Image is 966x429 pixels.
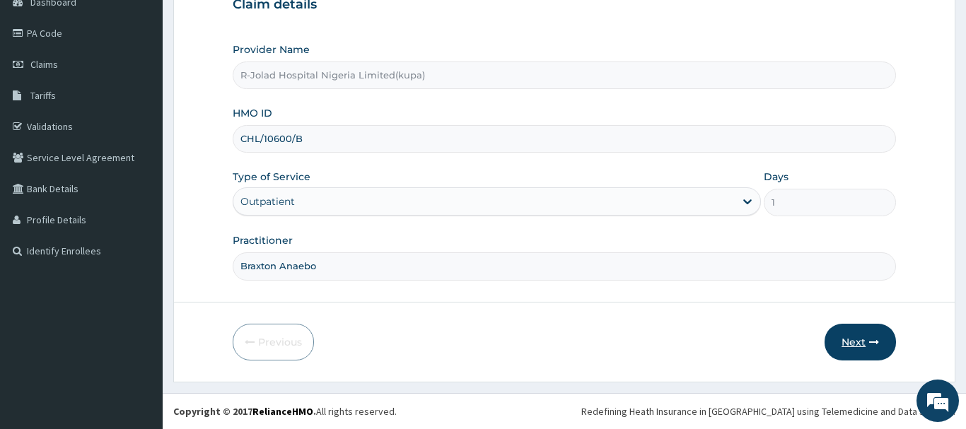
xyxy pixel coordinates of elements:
div: Minimize live chat window [232,7,266,41]
textarea: Type your message and hit 'Enter' [7,282,269,331]
div: Redefining Heath Insurance in [GEOGRAPHIC_DATA] using Telemedicine and Data Science! [581,404,955,418]
span: Claims [30,58,58,71]
span: We're online! [82,126,195,269]
label: Type of Service [233,170,310,184]
input: Enter HMO ID [233,125,896,153]
label: Provider Name [233,42,310,57]
a: RelianceHMO [252,405,313,418]
button: Previous [233,324,314,360]
div: Chat with us now [74,79,238,98]
input: Enter Name [233,252,896,280]
label: Practitioner [233,233,293,247]
footer: All rights reserved. [163,393,966,429]
label: Days [764,170,788,184]
button: Next [825,324,896,360]
div: Outpatient [240,194,295,208]
strong: Copyright © 2017 . [173,405,316,418]
span: Tariffs [30,89,56,102]
img: d_794563401_company_1708531726252_794563401 [26,71,57,106]
label: HMO ID [233,106,272,120]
